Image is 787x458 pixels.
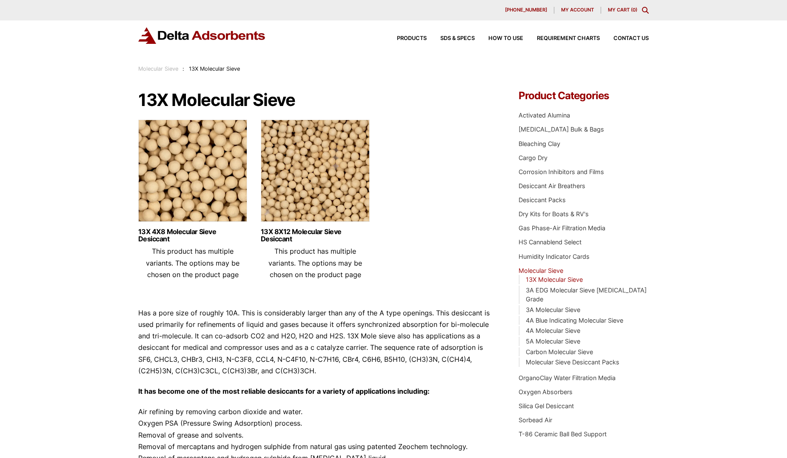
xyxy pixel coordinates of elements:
[138,387,430,395] strong: It has become one of the most reliable desiccants for a variety of applications including:
[600,36,649,41] a: Contact Us
[526,358,619,366] a: Molecular Sieve Desiccant Packs
[633,7,636,13] span: 0
[189,66,240,72] span: 13X Molecular Sieve
[519,182,585,189] a: Desiccant Air Breathers
[519,388,573,395] a: Oxygen Absorbers
[526,286,647,303] a: 3A EDG Molecular Sieve [MEDICAL_DATA] Grade
[138,307,493,377] p: Has a pore size of roughly 10A. This is considerably larger than any of the A type openings. This...
[526,338,580,345] a: 5A Molecular Sieve
[519,154,547,161] a: Cargo Dry
[519,126,604,133] a: [MEDICAL_DATA] Bulk & Bags
[519,430,607,438] a: T-86 Ceramic Ball Bed Support
[475,36,523,41] a: How to Use
[505,8,547,12] span: [PHONE_NUMBER]
[561,8,594,12] span: My account
[519,112,570,119] a: Activated Alumina
[519,224,605,232] a: Gas Phase-Air Filtration Media
[523,36,600,41] a: Requirement Charts
[488,36,523,41] span: How to Use
[526,276,583,283] a: 13X Molecular Sieve
[519,416,552,424] a: Sorbead Air
[268,247,362,278] span: This product has multiple variants. The options may be chosen on the product page
[519,374,616,381] a: OrganoClay Water Filtration Media
[642,7,649,14] div: Toggle Modal Content
[519,238,582,246] a: HS Cannablend Select
[519,140,560,147] a: Bleaching Clay
[613,36,649,41] span: Contact Us
[138,91,493,109] h1: 13X Molecular Sieve
[608,7,637,13] a: My Cart (0)
[519,168,604,175] a: Corrosion Inhibitors and Films
[440,36,475,41] span: SDS & SPECS
[519,210,589,218] a: Dry Kits for Boats & RV's
[138,66,178,72] a: Molecular Sieve
[519,402,574,409] a: Silica Gel Desiccant
[383,36,427,41] a: Products
[526,348,593,355] a: Carbon Molecular Sieve
[146,247,240,278] span: This product has multiple variants. The options may be chosen on the product page
[138,228,247,243] a: 13X 4X8 Molecular Sieve Desiccant
[519,91,649,101] h4: Product Categories
[526,327,580,334] a: 4A Molecular Sieve
[554,7,601,14] a: My account
[138,27,266,44] img: Delta Adsorbents
[519,267,563,274] a: Molecular Sieve
[261,228,370,243] a: 13X 8X12 Molecular Sieve Desiccant
[498,7,554,14] a: [PHONE_NUMBER]
[182,66,184,72] span: :
[519,253,590,260] a: Humidity Indicator Cards
[427,36,475,41] a: SDS & SPECS
[526,306,580,313] a: 3A Molecular Sieve
[537,36,600,41] span: Requirement Charts
[519,196,566,203] a: Desiccant Packs
[397,36,427,41] span: Products
[526,317,623,324] a: 4A Blue Indicating Molecular Sieve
